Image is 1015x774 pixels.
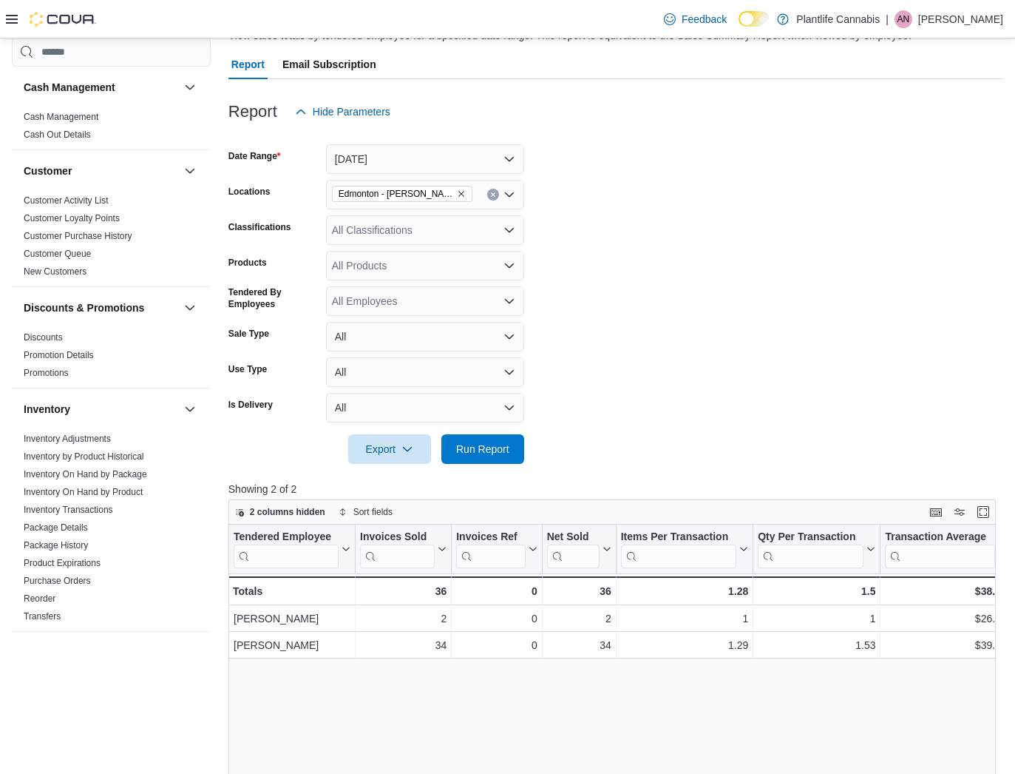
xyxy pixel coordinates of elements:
span: Purchase Orders [24,575,91,587]
span: Inventory On Hand by Product [24,486,143,498]
label: Locations [228,186,271,198]
div: $38.72 [885,582,1006,600]
a: Package Details [24,522,88,533]
div: Items Per Transaction [620,531,736,568]
a: Inventory On Hand by Product [24,487,143,497]
div: Aditya Nicolis [895,10,912,28]
label: Sale Type [228,328,269,340]
button: Cash Management [181,78,199,96]
div: 1.29 [621,636,749,654]
img: Cova [30,12,96,27]
div: 36 [360,582,447,600]
div: 36 [546,582,611,600]
span: Email Subscription [282,50,376,79]
span: Report [231,50,265,79]
span: Run Report [456,442,509,457]
span: New Customers [24,266,86,277]
div: Qty Per Transaction [758,531,863,545]
label: Classifications [228,221,291,233]
p: | [886,10,889,28]
span: Export [357,434,422,464]
button: Display options [951,503,968,521]
a: Customer Loyalty Points [24,213,120,223]
div: Transaction Average [885,531,994,568]
div: 0 [456,610,537,627]
button: Sort fields [333,503,398,521]
button: Run Report [441,434,524,464]
button: Invoices Ref [456,531,537,568]
a: Inventory by Product Historical [24,451,144,462]
span: Promotions [24,367,69,379]
div: Discounts & Promotions [12,329,211,388]
span: Customer Purchase History [24,230,132,242]
div: Cash Management [12,108,211,149]
a: Discounts [24,332,63,343]
span: Package History [24,539,88,551]
span: Package Details [24,522,88,534]
button: Discounts & Promotions [24,300,178,315]
label: Is Delivery [228,399,273,411]
button: [DATE] [326,144,524,174]
a: Inventory On Hand by Package [24,469,147,479]
button: Qty Per Transaction [758,531,875,568]
a: Customer Queue [24,249,91,259]
span: Hide Parameters [313,104,390,119]
div: Customer [12,192,211,286]
h3: Customer [24,164,72,178]
button: Transaction Average [885,531,1006,568]
a: Promotion Details [24,350,94,360]
label: Use Type [228,363,267,375]
span: Inventory Transactions [24,504,113,516]
button: Open list of options [503,224,515,236]
div: [PERSON_NAME] [234,610,350,627]
a: Promotions [24,368,69,378]
button: Open list of options [503,189,515,201]
div: 1 [621,610,749,627]
button: Inventory [24,402,178,417]
button: Remove Edmonton - Hollick Kenyon from selection in this group [457,189,466,198]
span: Transfers [24,610,61,622]
span: Discounts [24,332,63,343]
span: Edmonton - [PERSON_NAME] [339,186,454,201]
span: AN [897,10,910,28]
span: Customer Queue [24,248,91,260]
p: Showing 2 of 2 [228,482,1003,497]
div: 1 [758,610,875,627]
h3: Report [228,103,277,121]
div: Net Sold [546,531,599,545]
button: All [326,357,524,387]
button: Export [348,434,431,464]
h3: Inventory [24,402,70,417]
div: Invoices Sold [360,531,435,545]
button: 2 columns hidden [229,503,331,521]
span: Cash Management [24,111,98,123]
button: Discounts & Promotions [181,299,199,317]
span: 2 columns hidden [250,506,325,518]
button: All [326,322,524,351]
span: Product Expirations [24,557,101,569]
div: Items Per Transaction [620,531,736,545]
button: Keyboard shortcuts [927,503,945,521]
span: Inventory by Product Historical [24,451,144,462]
div: $26.74 [885,610,1006,627]
div: 0 [456,636,537,654]
span: Inventory Adjustments [24,433,111,445]
div: Inventory [12,430,211,631]
h3: Discounts & Promotions [24,300,144,315]
span: Customer Loyalty Points [24,212,120,224]
div: Transaction Average [885,531,994,545]
label: Products [228,257,267,269]
button: Loyalty [181,644,199,662]
p: [PERSON_NAME] [918,10,1003,28]
button: Open list of options [503,295,515,307]
label: Tendered By Employees [228,286,320,310]
button: Tendered Employee [234,531,350,568]
div: 34 [360,636,447,654]
div: 1.28 [620,582,748,600]
button: Customer [181,162,199,180]
span: Inventory On Hand by Package [24,468,147,480]
span: Cash Out Details [24,129,91,141]
span: Feedback [682,12,727,27]
button: All [326,393,524,423]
